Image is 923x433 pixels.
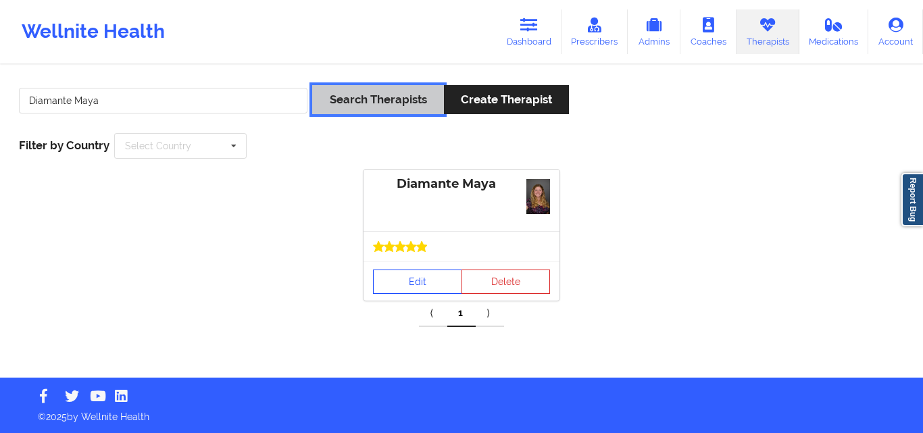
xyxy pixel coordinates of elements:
div: Select Country [125,141,191,151]
a: Coaches [680,9,737,54]
div: Pagination Navigation [419,300,504,327]
a: Prescribers [562,9,628,54]
a: Dashboard [497,9,562,54]
img: 00976ae5-0312-4c93-ba12-ff101d8e0d39Headshot_2024.jpg [526,179,550,215]
a: Next item [476,300,504,327]
button: Search Therapists [312,85,443,114]
a: Account [868,9,923,54]
a: Edit [373,270,462,294]
button: Delete [461,270,551,294]
p: © 2025 by Wellnite Health [28,401,895,424]
a: Previous item [419,300,447,327]
span: Filter by Country [19,138,109,152]
a: Therapists [737,9,799,54]
a: Admins [628,9,680,54]
div: Diamante Maya [373,176,550,192]
a: Medications [799,9,869,54]
input: Search Keywords [19,88,307,113]
button: Create Therapist [444,85,569,114]
a: 1 [447,300,476,327]
a: Report Bug [901,173,923,226]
